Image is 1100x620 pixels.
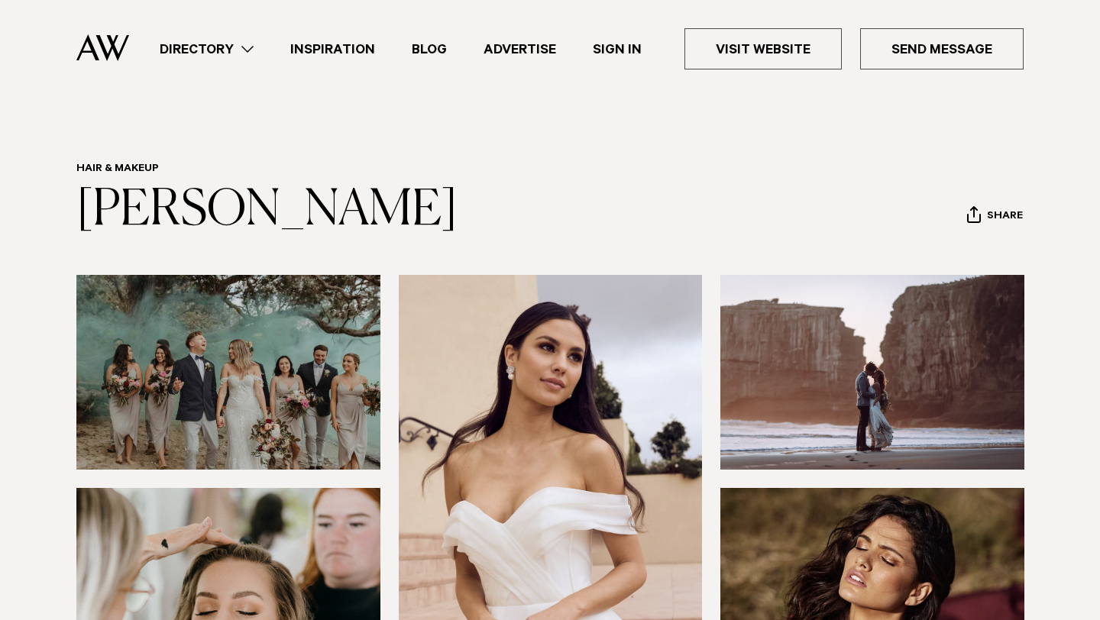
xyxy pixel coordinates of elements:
[141,39,272,60] a: Directory
[393,39,465,60] a: Blog
[76,163,159,176] a: Hair & Makeup
[574,39,660,60] a: Sign In
[684,28,842,69] a: Visit Website
[465,39,574,60] a: Advertise
[987,210,1023,224] span: Share
[860,28,1024,69] a: Send Message
[966,205,1024,228] button: Share
[272,39,393,60] a: Inspiration
[76,34,129,61] img: Auckland Weddings Logo
[76,186,458,235] a: [PERSON_NAME]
